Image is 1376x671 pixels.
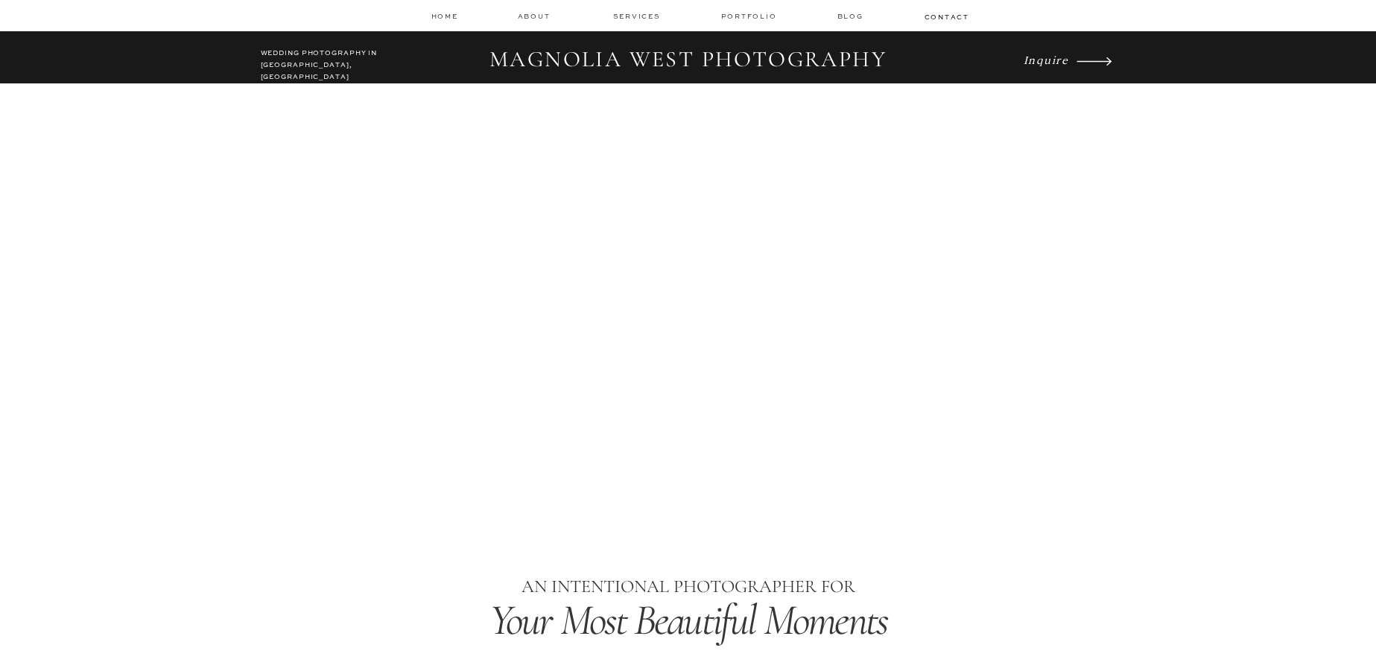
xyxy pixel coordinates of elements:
a: Portfolio [721,11,780,22]
a: services [613,11,663,21]
p: AN INTENTIONAL PHOTOGRAPHER FOR [402,573,975,602]
i: Inquire [1024,52,1069,66]
h2: WEDDING PHOTOGRAPHY IN [GEOGRAPHIC_DATA], [GEOGRAPHIC_DATA] [261,48,393,74]
a: home [431,11,460,21]
h1: Los Angeles Wedding Photographer [403,455,974,485]
a: contact [925,12,968,21]
h2: MAGNOLIA WEST PHOTOGRAPHY [480,46,897,74]
a: Inquire [1024,49,1073,70]
a: Blog [837,11,867,22]
a: about [518,11,555,22]
i: Timeless Images & an Unparalleled Experience [376,379,1000,432]
i: Your Most Beautiful Moments [489,594,887,646]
